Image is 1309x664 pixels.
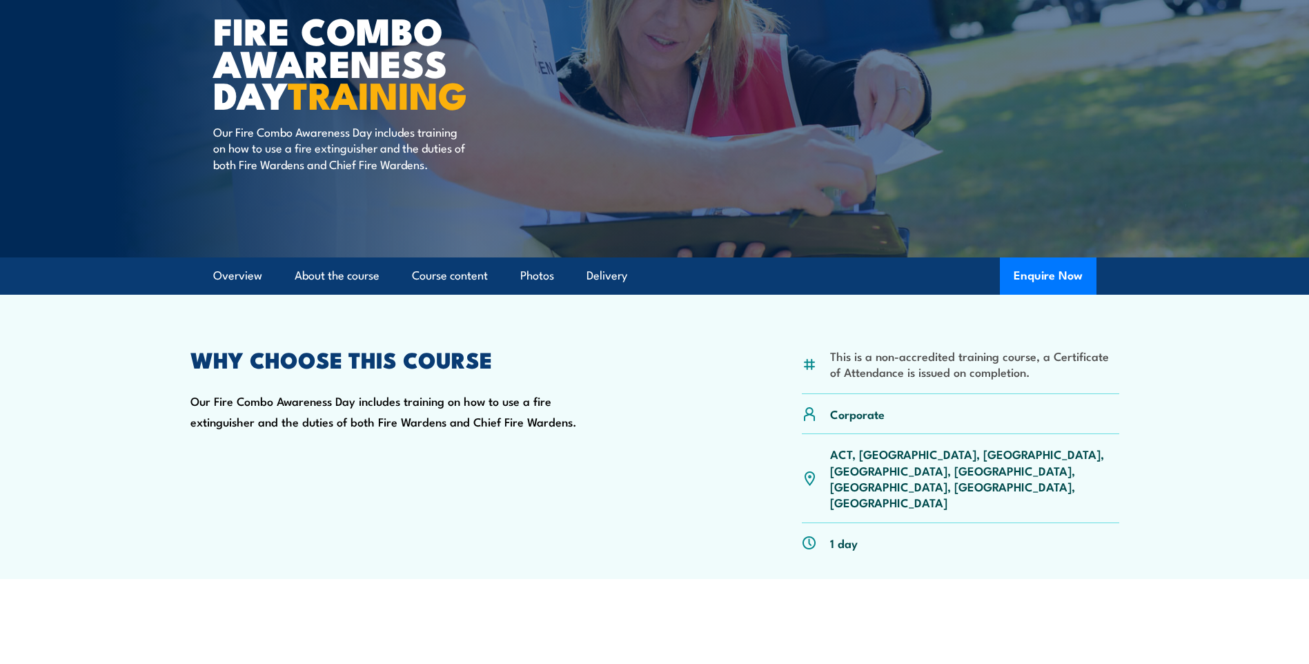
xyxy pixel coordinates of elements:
p: 1 day [830,535,858,551]
h2: WHY CHOOSE THIS COURSE [190,349,593,369]
a: Overview [213,257,262,294]
button: Enquire Now [1000,257,1096,295]
strong: TRAINING [288,65,467,122]
p: ACT, [GEOGRAPHIC_DATA], [GEOGRAPHIC_DATA], [GEOGRAPHIC_DATA], [GEOGRAPHIC_DATA], [GEOGRAPHIC_DATA... [830,446,1119,511]
div: Our Fire Combo Awareness Day includes training on how to use a fire extinguisher and the duties o... [190,349,593,563]
a: Delivery [587,257,627,294]
h1: Fire Combo Awareness Day [213,14,554,110]
p: Our Fire Combo Awareness Day includes training on how to use a fire extinguisher and the duties o... [213,124,465,172]
p: Corporate [830,406,885,422]
a: About the course [295,257,380,294]
a: Course content [412,257,488,294]
li: This is a non-accredited training course, a Certificate of Attendance is issued on completion. [830,348,1119,380]
a: Photos [520,257,554,294]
